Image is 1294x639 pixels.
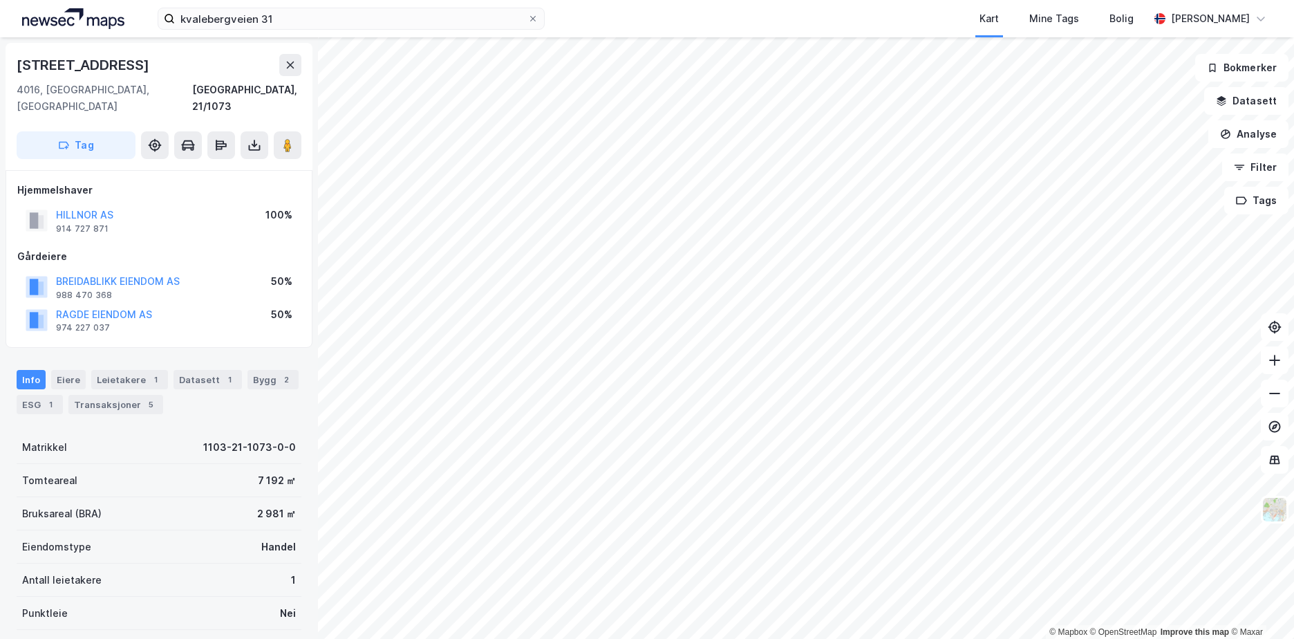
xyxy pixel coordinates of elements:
[279,373,293,387] div: 2
[261,539,296,555] div: Handel
[17,182,301,198] div: Hjemmelshaver
[17,82,192,115] div: 4016, [GEOGRAPHIC_DATA], [GEOGRAPHIC_DATA]
[979,10,999,27] div: Kart
[258,472,296,489] div: 7 192 ㎡
[291,572,296,589] div: 1
[203,439,296,456] div: 1103-21-1073-0-0
[22,572,102,589] div: Antall leietakere
[1225,573,1294,639] iframe: Chat Widget
[22,8,124,29] img: logo.a4113a55bc3d86da70a041830d287a7e.svg
[22,506,102,522] div: Bruksareal (BRA)
[17,395,63,414] div: ESG
[22,539,91,555] div: Eiendomstype
[56,290,112,301] div: 988 470 368
[192,82,301,115] div: [GEOGRAPHIC_DATA], 21/1073
[22,439,67,456] div: Matrikkel
[247,370,299,389] div: Bygg
[17,248,301,265] div: Gårdeiere
[175,8,527,29] input: Søk på adresse, matrikkel, gårdeiere, leietakere eller personer
[149,373,162,387] div: 1
[271,273,292,290] div: 50%
[22,472,77,489] div: Tomteareal
[1029,10,1079,27] div: Mine Tags
[223,373,236,387] div: 1
[265,207,292,223] div: 100%
[17,54,152,76] div: [STREET_ADDRESS]
[1208,120,1288,148] button: Analyse
[17,370,46,389] div: Info
[271,306,292,323] div: 50%
[51,370,86,389] div: Eiere
[1195,54,1288,82] button: Bokmerker
[1224,187,1288,214] button: Tags
[56,322,110,333] div: 974 227 037
[56,223,109,234] div: 914 727 871
[1222,154,1288,181] button: Filter
[1225,573,1294,639] div: Kontrollprogram for chat
[1109,10,1134,27] div: Bolig
[1161,627,1229,637] a: Improve this map
[257,506,296,522] div: 2 981 ㎡
[68,395,163,414] div: Transaksjoner
[22,605,68,622] div: Punktleie
[44,398,57,411] div: 1
[144,398,158,411] div: 5
[280,605,296,622] div: Nei
[174,370,242,389] div: Datasett
[1171,10,1250,27] div: [PERSON_NAME]
[17,131,135,159] button: Tag
[91,370,168,389] div: Leietakere
[1262,497,1288,523] img: Z
[1204,87,1288,115] button: Datasett
[1090,627,1157,637] a: OpenStreetMap
[1049,627,1087,637] a: Mapbox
